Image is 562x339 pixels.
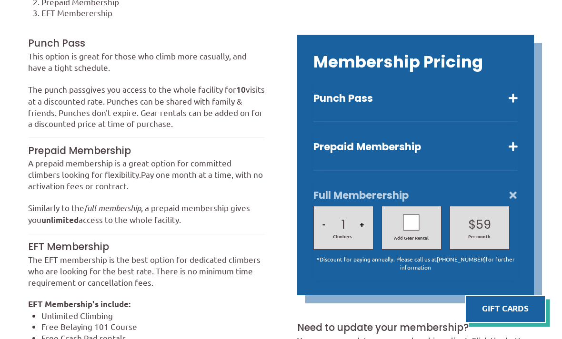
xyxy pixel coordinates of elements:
[357,209,367,239] button: +
[41,321,265,332] li: Free Belaying 101 Course
[41,215,79,225] strong: unlimited
[28,84,265,128] span: gives you access to the whole facility for visits at a discounted rate. Punches can be shared wit...
[28,158,231,179] span: A prepaid membership is a great option for committed climbers looking for flexibility.
[459,233,501,239] span: Per month
[28,84,265,129] p: The punch pass
[84,203,141,213] em: full membership
[454,216,505,233] h2: $
[28,144,265,158] h3: Prepaid Membership
[313,51,518,74] h2: Membership Pricing
[28,254,265,288] p: The EFT membership is the best option for dedicated climbers who are looking for the best rate. T...
[41,7,534,19] li: EFT Memberership
[333,233,352,239] span: Climbers
[437,255,486,263] a: [PHONE_NUMBER]
[41,310,265,321] li: Unlimited Climbing
[476,216,491,233] p: 59
[28,202,265,226] p: Similarly to the , a prepaid membership gives you access to the whole facility.
[28,50,265,73] p: This option is great for those who climb more casually, and have a tight schedule.
[28,240,265,254] h3: EFT Membership
[320,209,329,239] button: -
[297,321,534,335] h3: Need to update your membership?
[386,235,437,241] span: Add Gear Rental
[28,299,265,310] strong: EFT Membership's include:
[236,85,246,95] strong: 10
[28,37,265,50] h3: Punch Pass
[313,255,518,271] p: *Discount for paying annually. Please call us at for further information
[318,216,369,233] h2: 1
[28,157,265,191] p: Pay one month at a time, with no activation fees or contract.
